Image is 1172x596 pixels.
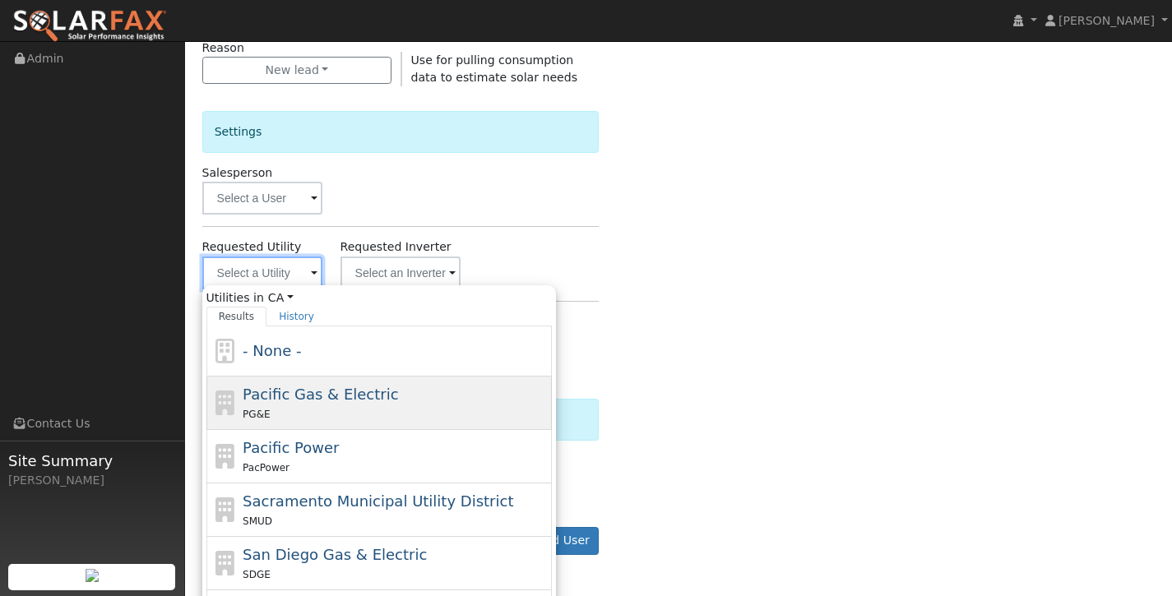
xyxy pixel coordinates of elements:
[243,546,427,563] span: San Diego Gas & Electric
[202,111,600,153] div: Settings
[528,527,600,555] button: Add User
[202,238,302,256] label: Requested Utility
[340,256,461,289] input: Select an Inverter
[243,342,301,359] span: - None -
[243,462,290,474] span: PacPower
[202,256,323,289] input: Select a Utility
[202,182,323,215] input: Select a User
[266,307,327,326] a: History
[206,307,267,326] a: Results
[1059,14,1155,27] span: [PERSON_NAME]
[8,450,176,472] span: Site Summary
[8,472,176,489] div: [PERSON_NAME]
[86,569,99,582] img: retrieve
[243,386,398,403] span: Pacific Gas & Electric
[411,53,577,84] span: Use for pulling consumption data to estimate solar needs
[340,238,452,256] label: Requested Inverter
[206,289,552,307] span: Utilities in
[243,439,339,456] span: Pacific Power
[243,492,513,510] span: Sacramento Municipal Utility District
[243,409,270,420] span: PG&E
[202,39,244,57] label: Reason
[202,164,273,182] label: Salesperson
[12,9,167,44] img: SolarFax
[243,515,272,527] span: SMUD
[202,57,392,85] button: New lead
[268,289,294,307] a: CA
[243,569,271,580] span: SDGE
